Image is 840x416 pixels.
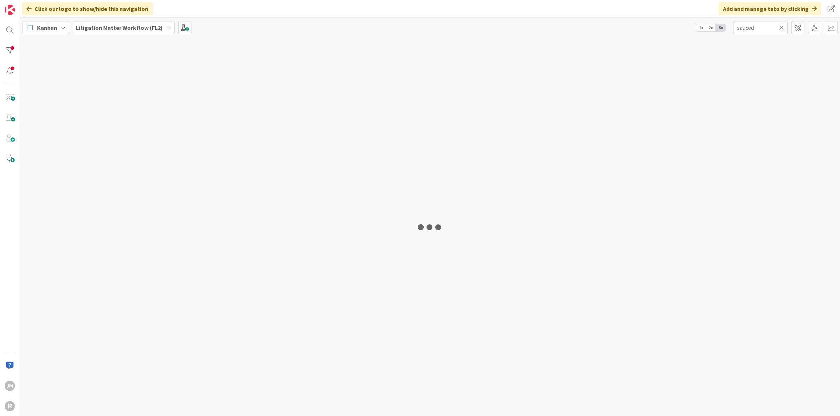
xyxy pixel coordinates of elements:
[22,2,153,15] div: Click our logo to show/hide this navigation
[716,24,726,31] span: 3x
[5,5,15,15] img: Visit kanbanzone.com
[706,24,716,31] span: 2x
[719,2,821,15] div: Add and manage tabs by clicking
[5,381,15,391] div: JM
[76,24,163,31] b: Litigation Matter Workflow (FL2)
[696,24,706,31] span: 1x
[37,23,57,32] span: Kanban
[733,21,788,34] input: Quick Filter...
[5,401,15,411] div: R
